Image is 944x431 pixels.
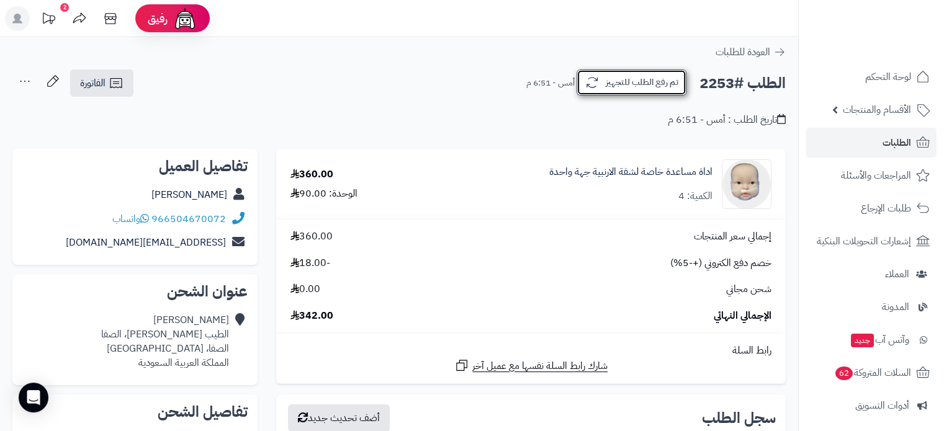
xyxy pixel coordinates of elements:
span: أدوات التسويق [855,397,909,414]
span: الفاتورة [80,76,106,91]
a: لوحة التحكم [806,62,937,92]
div: الوحدة: 90.00 [290,187,357,201]
span: المدونة [882,298,909,316]
span: وآتس آب [850,331,909,349]
span: خصم دفع الكتروني (+-5%) [670,256,771,270]
span: السلات المتروكة [834,364,911,381]
span: طلبات الإرجاع [861,200,911,217]
span: العملاء [885,265,909,283]
div: 360.00 [290,167,333,182]
span: العودة للطلبات [716,45,770,60]
span: جديد [851,334,874,347]
a: العملاء [806,259,937,289]
span: الأقسام والمنتجات [843,101,911,118]
span: إجمالي سعر المنتجات [694,229,771,244]
a: المراجعات والأسئلة [806,161,937,190]
span: شحن مجاني [726,282,771,296]
div: تاريخ الطلب : أمس - 6:51 م [668,113,786,127]
a: أدوات التسويق [806,391,937,420]
h2: عنوان الشحن [22,284,248,299]
h3: سجل الطلب [702,411,776,425]
a: شارك رابط السلة نفسها مع عميل آخر [454,358,608,373]
div: رابط السلة [281,344,781,358]
h2: الطلب #2253 [699,71,786,96]
a: الطلبات [806,128,937,158]
a: [EMAIL_ADDRESS][DOMAIN_NAME] [66,235,226,250]
a: [PERSON_NAME] [151,187,227,202]
a: تحديثات المنصة [33,6,64,34]
img: ai-face.png [173,6,197,31]
h2: تفاصيل الشحن [22,404,248,419]
span: -18.00 [290,256,330,270]
span: لوحة التحكم [865,68,911,86]
span: المراجعات والأسئلة [841,167,911,184]
h2: تفاصيل العميل [22,159,248,174]
a: العودة للطلبات [716,45,786,60]
a: وآتس آبجديد [806,325,937,355]
img: logo-2.png [860,32,932,58]
a: إشعارات التحويلات البنكية [806,226,937,256]
div: الكمية: 4 [678,189,712,203]
span: 360.00 [290,229,333,244]
div: 2 [60,3,69,12]
a: واتساب [112,211,149,226]
a: السلات المتروكة62 [806,358,937,388]
button: تم رفع الطلب للتجهيز [577,69,686,96]
a: طلبات الإرجاع [806,193,937,223]
span: رفيق [148,11,168,26]
span: إشعارات التحويلات البنكية [817,233,911,250]
small: أمس - 6:51 م [526,77,575,89]
a: المدونة [806,292,937,322]
span: الإجمالي النهائي [714,309,771,323]
div: Open Intercom Messenger [19,383,48,412]
img: Dynacleft%204-90x90.png [722,159,771,209]
div: [PERSON_NAME] الطيب [PERSON_NAME]، الصفا الصفا، [GEOGRAPHIC_DATA] المملكة العربية السعودية [101,313,229,370]
span: شارك رابط السلة نفسها مع عميل آخر [472,359,608,373]
a: اداة مساعدة خاصة لشفة الارنبية جهة واحدة [549,165,712,179]
span: 0.00 [290,282,320,296]
span: 342.00 [290,309,333,323]
a: 966504670072 [151,211,226,226]
span: الطلبات [883,134,911,151]
a: الفاتورة [70,69,133,97]
span: 62 [835,367,853,380]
